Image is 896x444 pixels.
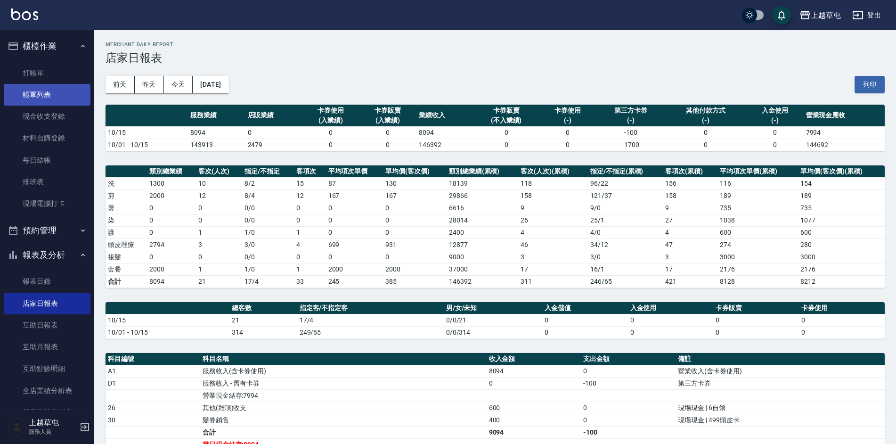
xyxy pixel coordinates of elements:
[447,214,519,226] td: 28014
[717,177,798,189] td: 116
[297,314,444,326] td: 17/4
[294,251,326,263] td: 0
[106,126,188,139] td: 10/15
[200,377,487,389] td: 服務收入 - 舊有卡券
[487,365,581,377] td: 8094
[106,365,200,377] td: A1
[476,115,537,125] div: (不入業績)
[4,243,90,267] button: 報表及分析
[676,353,885,365] th: 備註
[242,214,294,226] td: 0 / 0
[416,139,473,151] td: 146392
[798,214,885,226] td: 1077
[663,226,717,238] td: 4
[746,139,803,151] td: 0
[106,414,200,426] td: 30
[106,177,147,189] td: 洗
[294,275,326,288] td: 33
[359,126,416,139] td: 0
[676,377,885,389] td: 第三方卡券
[447,238,519,251] td: 12877
[588,238,663,251] td: 34 / 12
[245,126,302,139] td: 0
[416,126,473,139] td: 8094
[663,214,717,226] td: 27
[383,275,447,288] td: 385
[4,358,90,379] a: 互助點數明細
[717,226,798,238] td: 600
[588,226,663,238] td: 4 / 0
[518,214,587,226] td: 26
[581,353,676,365] th: 支出金額
[294,202,326,214] td: 0
[106,377,200,389] td: D1
[8,418,26,436] img: Person
[147,214,196,226] td: 0
[359,139,416,151] td: 0
[798,165,885,178] th: 單均價(客次價)(累積)
[447,189,519,202] td: 29866
[106,251,147,263] td: 接髮
[518,226,587,238] td: 4
[326,189,383,202] td: 167
[4,293,90,314] a: 店家日報表
[362,115,414,125] div: (入業績)
[294,177,326,189] td: 15
[447,251,519,263] td: 9000
[305,115,357,125] div: (入業績)
[798,202,885,214] td: 735
[581,377,676,389] td: -100
[4,193,90,214] a: 現場電腦打卡
[242,165,294,178] th: 指定/不指定
[200,353,487,365] th: 科目名稱
[518,275,587,288] td: 311
[106,214,147,226] td: 染
[628,302,714,314] th: 入金使用
[541,106,594,115] div: 卡券使用
[106,353,200,365] th: 科目編號
[798,275,885,288] td: 8212
[4,271,90,292] a: 報表目錄
[581,402,676,414] td: 0
[588,214,663,226] td: 25 / 1
[447,275,519,288] td: 146392
[596,139,665,151] td: -1700
[297,326,444,338] td: 249/65
[229,314,297,326] td: 21
[518,238,587,251] td: 46
[799,302,885,314] th: 卡券使用
[326,177,383,189] td: 87
[147,263,196,275] td: 2000
[196,165,242,178] th: 客次(人次)
[196,251,242,263] td: 0
[518,202,587,214] td: 9
[302,139,359,151] td: 0
[147,275,196,288] td: 8094
[444,302,542,314] th: 男/女/未知
[717,202,798,214] td: 735
[11,8,38,20] img: Logo
[106,41,885,48] h2: Merchant Daily Report
[518,251,587,263] td: 3
[598,115,663,125] div: (-)
[713,302,799,314] th: 卡券販賣
[798,238,885,251] td: 280
[518,165,587,178] th: 客次(人次)(累積)
[663,202,717,214] td: 9
[588,263,663,275] td: 16 / 1
[628,314,714,326] td: 0
[4,314,90,336] a: 互助日報表
[855,76,885,93] button: 列印
[362,106,414,115] div: 卡券販賣
[717,263,798,275] td: 2176
[539,126,596,139] td: 0
[383,251,447,263] td: 0
[106,263,147,275] td: 套餐
[665,139,746,151] td: 0
[326,238,383,251] td: 699
[106,139,188,151] td: 10/01 - 10/15
[106,105,885,151] table: a dense table
[668,115,744,125] div: (-)
[29,428,77,436] p: 服務人員
[326,275,383,288] td: 245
